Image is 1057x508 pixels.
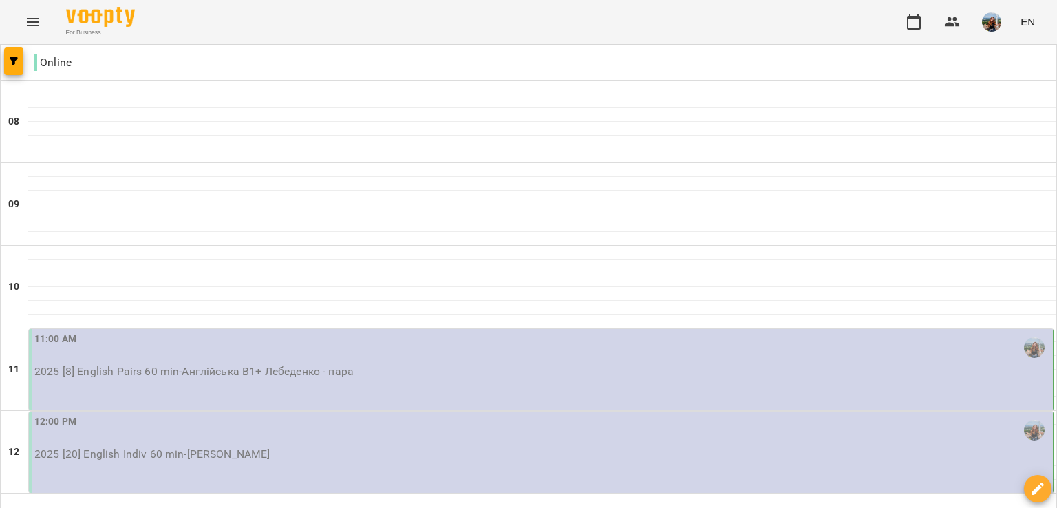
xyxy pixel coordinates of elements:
[982,12,1001,32] img: fade860515acdeec7c3b3e8f399b7c1b.jpg
[1024,420,1045,441] img: Лебеденко Катерина (а)
[1015,9,1040,34] button: EN
[8,445,19,460] h6: 12
[34,414,76,430] label: 12:00 PM
[8,114,19,129] h6: 08
[34,54,72,71] p: Online
[34,363,1050,380] p: 2025 [8] English Pairs 60 min - Англійська В1+ Лебеденко - пара
[17,6,50,39] button: Menu
[66,28,135,37] span: For Business
[8,197,19,212] h6: 09
[8,279,19,295] h6: 10
[1021,14,1035,29] span: EN
[66,7,135,27] img: Voopty Logo
[8,362,19,377] h6: 11
[34,332,76,347] label: 11:00 AM
[1024,337,1045,358] img: Лебеденко Катерина (а)
[34,446,1050,463] p: 2025 [20] English Indiv 60 min - [PERSON_NAME]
